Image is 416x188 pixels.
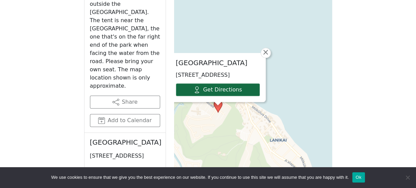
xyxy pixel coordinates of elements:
[176,59,260,67] h2: [GEOGRAPHIC_DATA]
[404,174,411,181] span: No
[262,48,269,56] span: ×
[51,174,349,181] span: We use cookies to ensure that we give you the best experience on our website. If you continue to ...
[352,172,365,183] button: Ok
[90,165,160,174] p: District 04 - Windward
[176,83,260,96] a: Get Directions
[90,138,160,146] h2: [GEOGRAPHIC_DATA]
[90,96,160,109] button: Share
[261,48,271,58] a: Close popup
[90,152,160,160] p: [STREET_ADDRESS]
[90,114,160,127] button: Add to Calendar
[176,71,260,79] p: [STREET_ADDRESS]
